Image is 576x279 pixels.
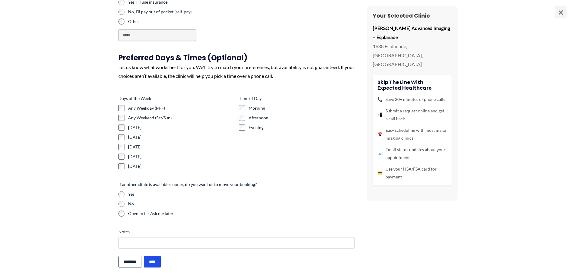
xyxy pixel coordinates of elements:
li: Submit a request online and get a call back [377,107,447,123]
legend: If another clinic is available sooner, do you want us to move your booking? [118,181,257,188]
span: 📧 [377,150,382,158]
label: No [128,201,355,207]
div: Let us know what works best for you. We'll try to match your preferences, but availability is not... [118,63,355,81]
label: Any Weekday (M-F) [128,105,234,111]
h3: Preferred Days & Times (Optional) [118,53,355,62]
label: [DATE] [128,163,234,169]
label: Open to it - Ask me later [128,211,355,217]
h4: Skip the line with Expected Healthcare [377,79,447,91]
span: 📅 [377,130,382,138]
label: Morning [249,105,355,111]
input: Other Choice, please specify [118,29,196,41]
label: No, I'll pay out of pocket (self-pay) [128,9,234,15]
li: Use your HSA/FSA card for payment [377,165,447,181]
p: 1638 Esplanade, [GEOGRAPHIC_DATA], [GEOGRAPHIC_DATA] [373,42,452,69]
span: × [555,6,567,18]
label: Other [128,18,234,25]
label: [DATE] [128,125,234,131]
label: Evening [249,125,355,131]
span: 📞 [377,95,382,103]
span: 💳 [377,169,382,177]
li: Save 20+ minutes of phone calls [377,95,447,103]
legend: Days of the Week [118,95,151,101]
label: [DATE] [128,154,234,160]
label: Notes [118,229,355,235]
legend: Time of Day [239,95,262,101]
label: [DATE] [128,144,234,150]
label: Yes [128,191,355,197]
label: [DATE] [128,134,234,140]
li: Email status updates about your appointment [377,146,447,161]
h3: Your Selected Clinic [373,12,452,19]
label: Any Weekend (Sat/Sun) [128,115,234,121]
label: Afternoon [249,115,355,121]
span: 📲 [377,111,382,119]
li: Easy scheduling with most major imaging clinics [377,126,447,142]
p: [PERSON_NAME] Advanced Imaging – Esplanade [373,24,452,42]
